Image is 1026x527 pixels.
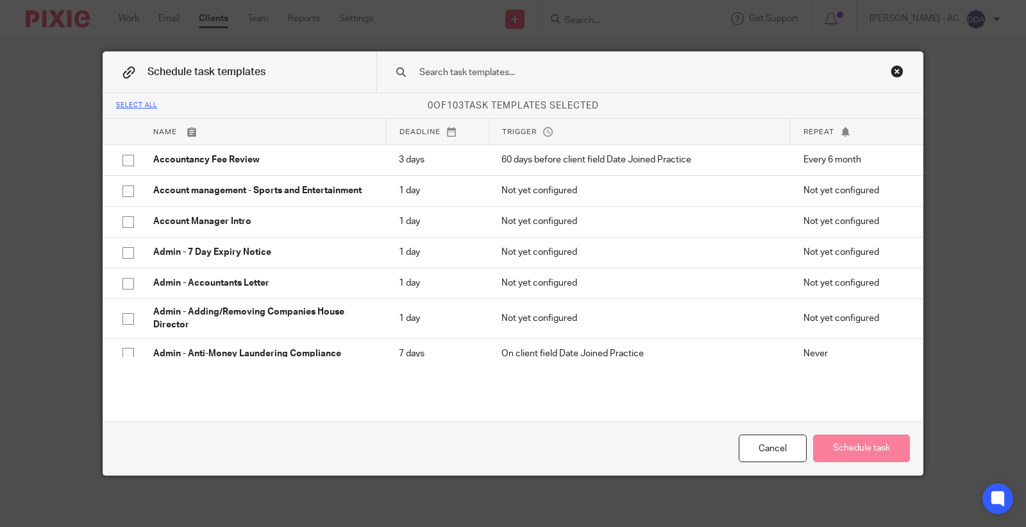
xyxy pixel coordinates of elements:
span: Schedule task templates [147,67,265,77]
p: Never [803,347,904,360]
p: 1 day [399,246,476,259]
p: Not yet configured [803,215,904,228]
div: Cancel [739,435,807,462]
p: Every 6 month [803,153,904,166]
p: Account management - Sports and Entertainment [153,184,373,197]
p: Admin - Accountants Letter [153,277,373,289]
p: Deadline [399,126,476,137]
span: 103 [447,101,464,110]
div: Close this dialog window [891,65,904,78]
p: 1 day [399,312,476,325]
p: Account Manager Intro [153,215,373,228]
p: Not yet configured [501,246,778,259]
p: 60 days before client field Date Joined Practice [501,153,778,166]
p: Not yet configured [803,184,904,197]
p: Not yet configured [501,215,778,228]
input: Search task templates... [418,65,841,80]
p: Repeat [803,126,904,137]
p: Trigger [502,126,778,137]
p: of task templates selected [103,99,923,112]
p: 3 days [399,153,476,166]
button: Schedule task [813,435,910,462]
p: Admin - 7 Day Expiry Notice [153,246,373,259]
p: Not yet configured [803,277,904,289]
p: Not yet configured [803,312,904,325]
div: Select all [116,102,157,110]
p: 1 day [399,215,476,228]
p: 1 day [399,277,476,289]
span: 0 [428,101,433,110]
p: Not yet configured [501,277,778,289]
p: On client field Date Joined Practice [501,347,778,360]
p: Accountancy Fee Review [153,153,373,166]
p: Not yet configured [803,246,904,259]
span: Name [153,128,177,135]
p: 1 day [399,184,476,197]
p: Not yet configured [501,184,778,197]
p: Admin - Adding/Removing Companies House Director [153,306,373,332]
p: 7 days [399,347,476,360]
p: Admin - Anti-Money Laundering Compliance [153,347,373,360]
p: Not yet configured [501,312,778,325]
